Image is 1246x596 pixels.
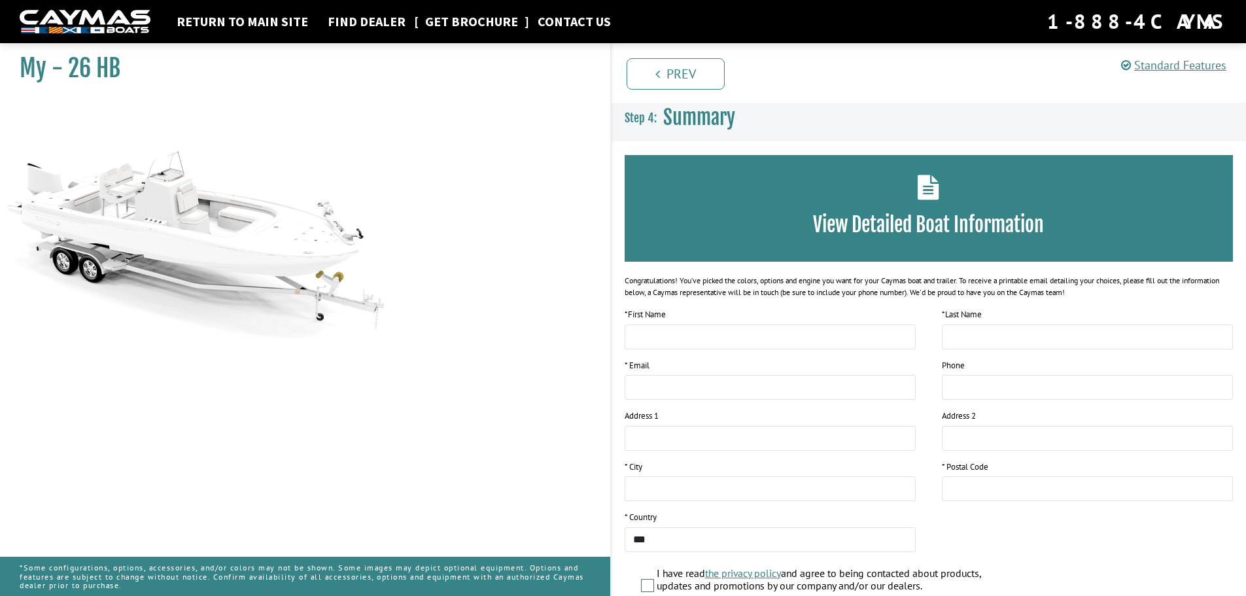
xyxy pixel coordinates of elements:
label: Phone [942,359,965,372]
h3: View Detailed Boat Information [644,213,1214,237]
label: I have read and agree to being contacted about products, updates and promotions by our company an... [657,567,1012,595]
a: Find Dealer [321,13,412,30]
label: * Email [625,359,649,372]
a: the privacy policy [705,567,781,580]
span: Summary [663,105,735,130]
label: * Country [625,511,657,524]
label: Address 1 [625,410,659,423]
label: * Postal Code [942,461,988,474]
label: * City [625,461,642,474]
a: Return to main site [170,13,315,30]
label: Last Name [942,308,982,321]
a: Standard Features [1121,58,1226,73]
label: First Name [625,308,666,321]
a: Get Brochure [419,13,525,30]
h1: My - 26 HB [20,54,578,83]
div: Congratulations! You’ve picked the colors, options and engine you want for your Caymas boat and t... [625,275,1234,298]
a: Contact Us [531,13,617,30]
p: *Some configurations, options, accessories, and/or colors may not be shown. Some images may depic... [20,557,591,596]
a: Prev [627,58,725,90]
img: white-logo-c9c8dbefe5ff5ceceb0f0178aa75bf4bb51f6bca0971e226c86eb53dfe498488.png [20,10,150,34]
div: 1-888-4CAYMAS [1047,7,1226,36]
label: Address 2 [942,410,976,423]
